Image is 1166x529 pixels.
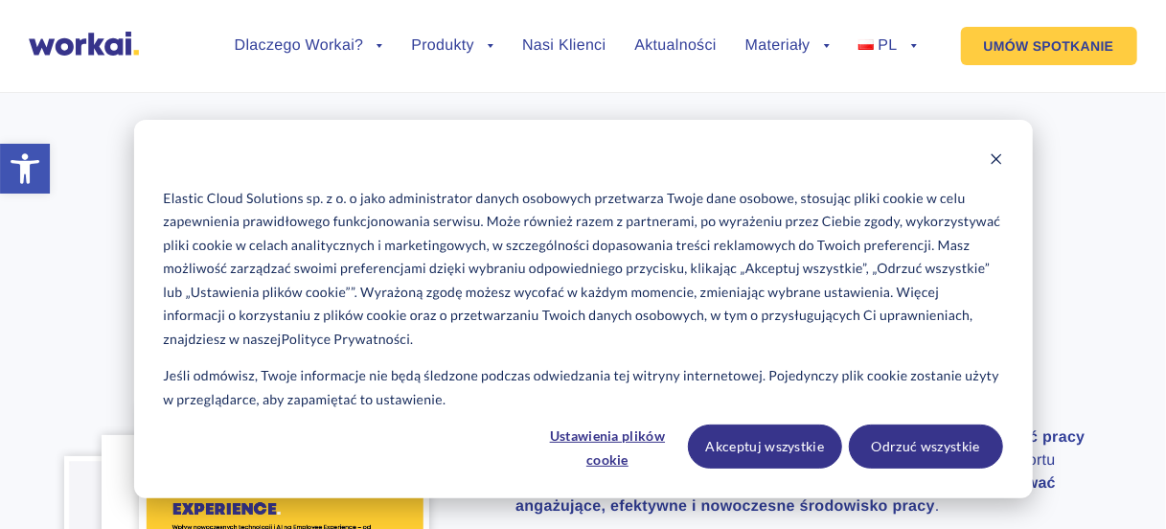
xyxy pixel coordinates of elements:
[163,187,1002,352] p: Elastic Cloud Solutions sp. z o. o jako administrator danych osobowych przetwarza Twoje dane osob...
[274,79,339,98] span: Nazwisko
[634,38,716,54] a: Aktualności
[163,364,1002,411] p: Jeśli odmówisz, Twoje informacje nie będą śledzone podczas odwiedzania tej witryny internetowej. ...
[411,38,493,54] a: Produkty
[688,425,842,469] button: Akceptuj wszystkie
[534,425,681,469] button: Ustawienia plików cookie
[878,37,897,54] span: PL
[83,194,186,208] a: Polityką prywatności
[858,38,917,54] a: PL
[990,149,1003,173] button: Dismiss cookie banner
[24,275,122,289] p: wiadomości e-mail
[522,38,606,54] a: Nasi Klienci
[849,425,1003,469] button: Odrzuć wszystkie
[745,38,830,54] a: Materiały
[5,277,17,289] input: wiadomości e-mail*
[961,27,1137,65] a: UMÓW SPOTKANIE
[274,102,540,140] input: Twoje nazwisko
[235,38,383,54] a: Dlaczego Workai?
[282,328,414,352] a: Polityce Prywatności.
[134,120,1033,498] div: Cookie banner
